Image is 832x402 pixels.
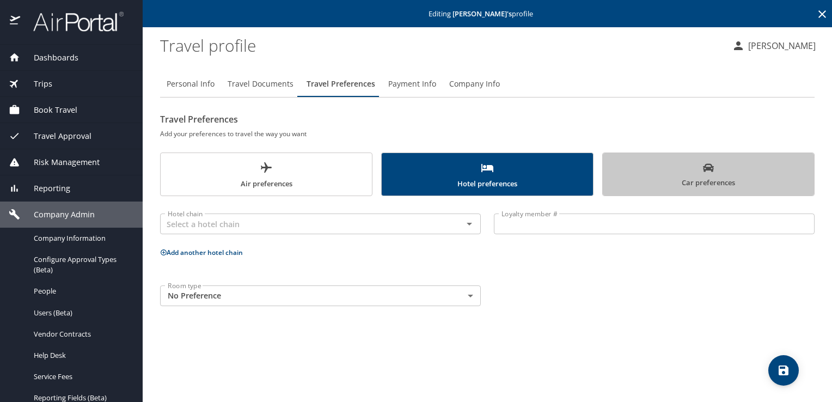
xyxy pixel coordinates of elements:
[146,10,829,17] p: Editing profile
[388,77,436,91] span: Payment Info
[21,11,124,32] img: airportal-logo.png
[745,39,816,52] p: [PERSON_NAME]
[388,161,586,190] span: Hotel preferences
[20,156,100,168] span: Risk Management
[160,111,815,128] h2: Travel Preferences
[160,153,815,196] div: scrollable force tabs example
[452,9,512,19] strong: [PERSON_NAME] 's
[160,28,723,62] h1: Travel profile
[20,52,78,64] span: Dashboards
[167,77,215,91] span: Personal Info
[160,128,815,139] h6: Add your preferences to travel the way you want
[768,355,799,386] button: save
[20,130,91,142] span: Travel Approval
[10,11,21,32] img: icon-airportal.png
[609,162,807,189] span: Car preferences
[160,71,815,97] div: Profile
[228,77,293,91] span: Travel Documents
[34,371,130,382] span: Service Fees
[34,286,130,296] span: People
[34,329,130,339] span: Vendor Contracts
[307,77,375,91] span: Travel Preferences
[20,104,77,116] span: Book Travel
[163,217,445,231] input: Select a hotel chain
[20,209,95,221] span: Company Admin
[727,36,820,56] button: [PERSON_NAME]
[34,254,130,275] span: Configure Approval Types (Beta)
[34,233,130,243] span: Company Information
[167,161,365,190] span: Air preferences
[160,248,243,257] button: Add another hotel chain
[20,78,52,90] span: Trips
[462,216,477,232] button: Open
[20,182,70,194] span: Reporting
[160,285,481,306] div: No Preference
[449,77,500,91] span: Company Info
[34,308,130,318] span: Users (Beta)
[34,350,130,361] span: Help Desk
